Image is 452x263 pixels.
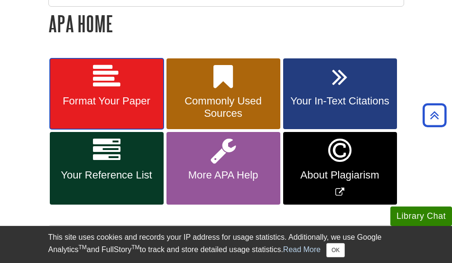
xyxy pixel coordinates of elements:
a: Back to Top [419,109,450,122]
a: Your Reference List [50,132,164,205]
a: Read More [283,245,321,254]
div: This site uses cookies and records your IP address for usage statistics. Additionally, we use Goo... [48,232,404,257]
span: More APA Help [174,169,273,181]
sup: TM [131,244,139,251]
a: More APA Help [166,132,280,205]
a: Link opens in new window [283,132,397,205]
button: Close [326,243,345,257]
a: Your In-Text Citations [283,58,397,130]
span: Commonly Used Sources [174,95,273,120]
span: Format Your Paper [57,95,157,107]
h1: APA Home [48,11,404,36]
button: Library Chat [390,207,452,226]
span: Your In-Text Citations [290,95,390,107]
a: Commonly Used Sources [166,58,280,130]
span: Your Reference List [57,169,157,181]
span: About Plagiarism [290,169,390,181]
a: Format Your Paper [50,58,164,130]
sup: TM [79,244,87,251]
